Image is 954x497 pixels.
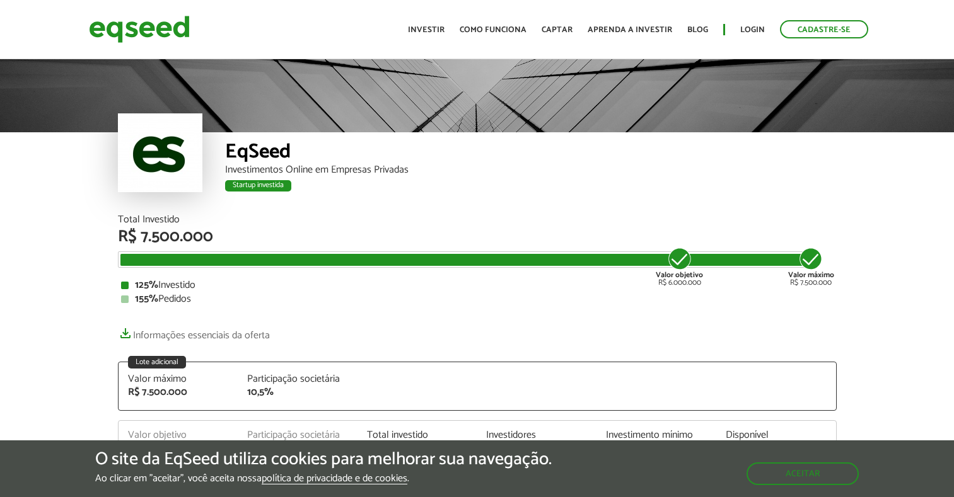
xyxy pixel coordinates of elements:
div: R$ 7.500.000 [118,229,837,245]
div: Valor objetivo [128,430,229,440]
div: Pedidos [121,294,834,304]
div: Investidores [486,430,587,440]
img: EqSeed [89,13,190,46]
a: Informações essenciais da oferta [118,323,270,341]
div: R$ 7.500.000 [128,387,229,397]
a: Blog [687,26,708,34]
strong: 155% [135,290,158,307]
a: política de privacidade e de cookies [262,474,407,484]
div: Startup investida [225,180,291,191]
div: Lote adicional [128,356,186,368]
p: Ao clicar em "aceitar", você aceita nossa . [95,472,552,484]
div: R$ 7.500.000 [788,246,834,287]
button: Aceitar [747,462,859,485]
strong: Valor máximo [788,269,834,281]
div: Disponível [726,430,827,440]
div: Total investido [367,430,468,440]
div: Investimento mínimo [606,430,707,440]
div: Investimentos Online em Empresas Privadas [225,165,837,175]
a: Captar [542,26,573,34]
div: Valor máximo [128,374,229,384]
div: R$ 6.000.000 [656,246,703,287]
a: Como funciona [460,26,526,34]
strong: 125% [135,277,158,294]
div: Participação societária [247,374,348,384]
div: EqSeed [225,142,837,165]
div: 10,5% [247,387,348,397]
a: Investir [408,26,445,34]
h5: O site da EqSeed utiliza cookies para melhorar sua navegação. [95,450,552,469]
a: Aprenda a investir [588,26,672,34]
strong: Valor objetivo [656,269,703,281]
div: Participação societária [247,430,348,440]
div: Total Investido [118,215,837,225]
div: Investido [121,280,834,290]
a: Login [740,26,765,34]
a: Cadastre-se [780,20,868,38]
